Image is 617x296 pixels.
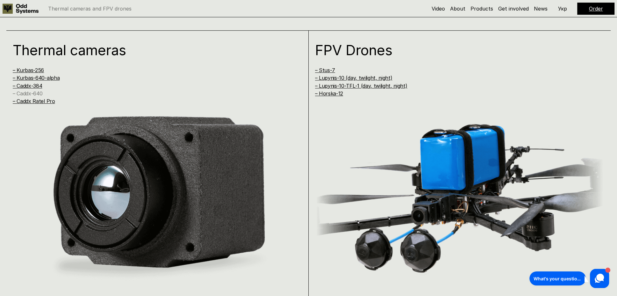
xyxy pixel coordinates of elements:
[13,98,55,104] a: – Caddx Ratel Pro
[315,90,343,97] a: – Horska-12
[13,43,285,57] h1: Thermal cameras
[13,67,44,73] a: – Kurbas-256
[470,5,493,12] a: Products
[48,6,132,11] p: Thermal cameras and FPV drones
[13,83,42,89] a: – Caddx-384
[13,75,60,81] a: – Kurbas-640-alpha
[589,5,603,12] a: Order
[498,5,529,12] a: Get involved
[315,67,335,73] a: – Stus-7
[528,267,611,290] iframe: HelpCrunch
[315,75,392,81] a: – Lupynis-10 (day, twilight, night)
[534,5,548,12] a: News
[315,83,407,89] a: – Lupynis-10-TFL-1 (day, twilight, night)
[558,6,567,11] p: Укр
[432,5,445,12] a: Video
[315,43,587,57] h1: FPV Drones
[450,5,465,12] a: About
[13,90,42,97] a: – Caddx-640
